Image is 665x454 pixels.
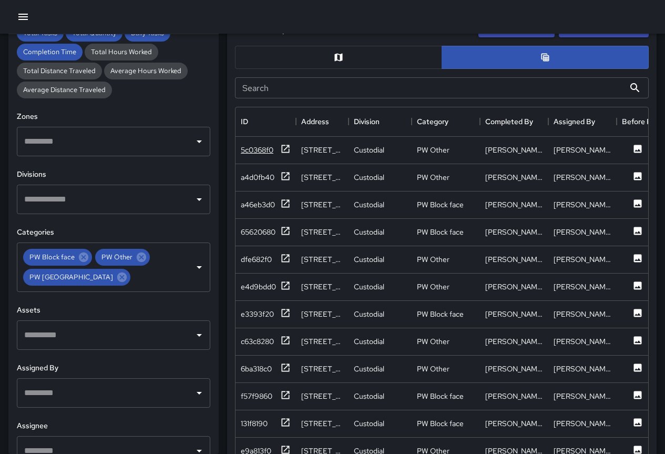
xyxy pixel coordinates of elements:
div: Completion Time [17,44,83,60]
div: Alex Johnson [554,336,611,347]
div: PW Block face [23,249,92,266]
div: a46eb3d0 [241,199,275,210]
button: c63c8280 [241,335,291,348]
div: Robert Richardson [485,227,543,237]
div: 2476 Kalākaua Avenue [301,364,343,374]
div: Division [349,107,412,136]
span: Completion Time [17,47,83,56]
span: PW Other [95,251,139,263]
svg: Map [333,52,344,63]
div: Alex Johnson [554,254,611,265]
span: PW Block face [23,251,81,263]
button: 131f8190 [241,417,291,430]
div: PW Other [417,364,449,374]
div: Category [417,107,448,136]
button: f57f9860 [241,390,291,403]
button: Open [192,328,207,342]
div: Alex Johnson [485,281,543,292]
div: 152 Ohua Avenue [301,145,343,155]
div: Custodial [354,227,384,237]
div: Robert Richardson [554,418,611,429]
span: PW [GEOGRAPHIC_DATA] [23,271,119,283]
div: Total Distance Traveled [17,63,102,79]
div: 2186 Kalākaua Avenue [301,199,343,210]
div: Assigned By [548,107,617,136]
div: f57f9860 [241,391,272,401]
div: PW Other [417,281,449,292]
div: Robert Richardson [554,309,611,319]
div: 355 Royal Hawaiian Avenue [301,281,343,292]
div: 342 Seaside Avenue [301,254,343,265]
button: 65620680 [241,226,291,239]
div: Alex Johnson [554,145,611,155]
h6: Categories [17,227,210,238]
div: 2394 Kūhiō Avenue [301,418,343,429]
div: Address [301,107,329,136]
button: e3393f20 [241,308,291,321]
div: PW Block face [417,418,464,429]
div: PW Block face [417,199,464,210]
h6: Divisions [17,169,210,180]
div: Alex Johnson [485,145,543,155]
button: 6ba318c0 [241,362,291,376]
div: 131f8190 [241,418,268,429]
div: Average Hours Worked [104,63,188,79]
h6: Assigned By [17,362,210,374]
div: Alex Johnson [485,254,543,265]
button: 5c0368f0 [241,144,291,157]
div: a4d0fb40 [241,172,274,183]
div: dfe682f0 [241,254,272,265]
svg: Table [540,52,550,63]
h6: Assignee [17,420,210,432]
div: 310 Lewers Street [301,336,343,347]
div: Category [412,107,480,136]
div: Custodial [354,172,384,183]
div: Custodial [354,254,384,265]
button: Map [235,46,442,69]
div: Robert Richardson [554,172,611,183]
div: Custodial [354,199,384,210]
div: Division [354,107,380,136]
div: 6ba318c0 [241,364,272,374]
button: Open [192,386,207,400]
div: PW Other [417,145,449,155]
div: Robert Richardson [485,309,543,319]
div: e3393f20 [241,309,274,319]
button: a46eb3d0 [241,198,291,211]
div: Custodial [354,336,384,347]
h6: Assets [17,305,210,316]
div: Alex Johnson [485,364,543,374]
div: PW Other [95,249,150,266]
div: e4d9bdd0 [241,281,276,292]
div: Robert Richardson [485,391,543,401]
span: Total Distance Traveled [17,66,102,75]
div: PW Other [417,172,449,183]
div: 65620680 [241,227,275,237]
div: Assigned By [554,107,595,136]
span: Total Hours Worked [85,47,158,56]
div: Before Photo [617,107,659,136]
span: Average Distance Traveled [17,85,112,94]
div: Alex Johnson [554,281,611,292]
div: Robert Richardson [485,418,543,429]
div: PW Block face [417,309,464,319]
span: Average Hours Worked [104,66,188,75]
div: Total Hours Worked [85,44,158,60]
div: Robert Richardson [485,199,543,210]
div: PW Other [417,336,449,347]
div: Custodial [354,145,384,155]
div: Robert Richardson [554,227,611,237]
div: Completed By [485,107,533,136]
div: PW Other [417,254,449,265]
button: Open [192,192,207,207]
button: e4d9bdd0 [241,280,291,294]
div: 2049 Kūhiō Avenue [301,172,343,183]
div: Custodial [354,364,384,374]
button: dfe682f0 [241,253,291,266]
div: 2169 Kalākaua Avenue [301,309,343,319]
div: Alex Johnson [554,364,611,374]
div: ID [236,107,296,136]
div: c63c8280 [241,336,274,347]
div: PW [GEOGRAPHIC_DATA] [23,269,130,286]
div: PW Block face [417,227,464,237]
